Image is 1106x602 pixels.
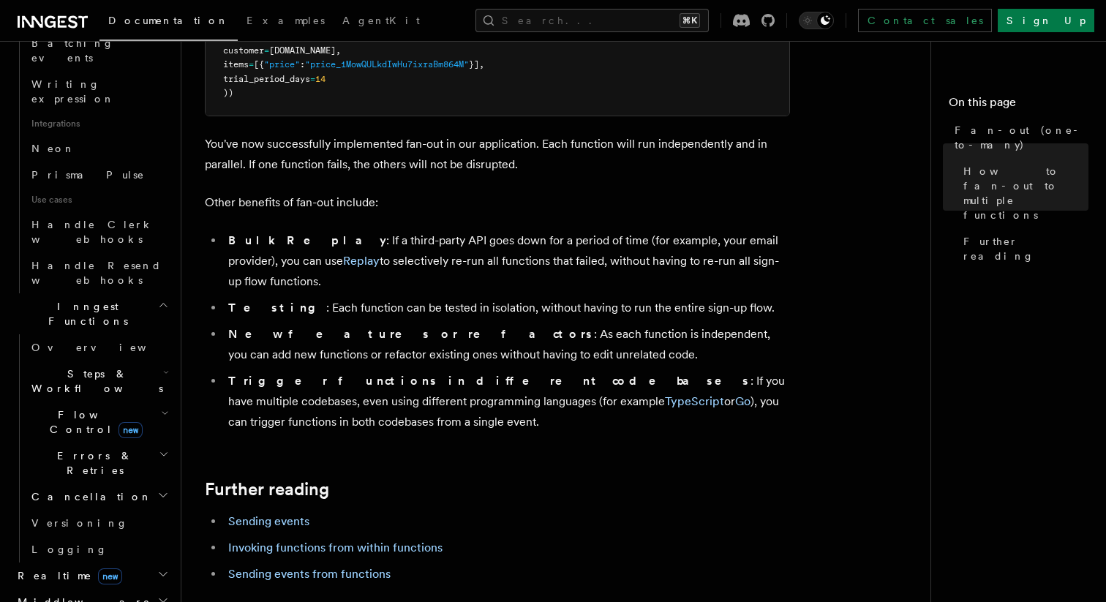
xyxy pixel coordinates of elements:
[26,135,172,162] a: Neon
[99,4,238,41] a: Documentation
[98,568,122,584] span: new
[26,252,172,293] a: Handle Resend webhooks
[475,9,709,32] button: Search...⌘K
[958,158,1088,228] a: How to fan-out to multiple functions
[254,59,264,69] span: [{
[26,489,152,504] span: Cancellation
[26,484,172,510] button: Cancellation
[26,407,161,437] span: Flow Control
[342,15,420,26] span: AgentKit
[343,254,380,268] a: Replay
[26,71,172,112] a: Writing expression
[223,45,264,56] span: customer
[228,301,326,315] strong: Testing
[224,371,790,432] li: : If you have multiple codebases, even using different programming languages (for example or ), y...
[858,9,992,32] a: Contact sales
[300,59,305,69] span: :
[264,59,300,69] span: "price"
[12,293,172,334] button: Inngest Functions
[26,188,172,211] span: Use cases
[31,543,108,555] span: Logging
[108,15,229,26] span: Documentation
[26,366,163,396] span: Steps & Workflows
[26,162,172,188] a: Prisma Pulse
[955,123,1088,152] span: Fan-out (one-to-many)
[26,334,172,361] a: Overview
[26,536,172,563] a: Logging
[228,374,750,388] strong: Trigger functions in different codebases
[223,74,310,84] span: trial_period_days
[315,74,326,84] span: 14
[205,134,790,175] p: You've now successfully implemented fan-out in our application. Each function will run independen...
[949,94,1088,117] h4: On this page
[26,510,172,536] a: Versioning
[269,45,341,56] span: [DOMAIN_NAME],
[228,541,443,554] a: Invoking functions from within functions
[26,211,172,252] a: Handle Clerk webhooks
[949,117,1088,158] a: Fan-out (one-to-many)
[963,164,1088,222] span: How to fan-out to multiple functions
[26,361,172,402] button: Steps & Workflows
[249,59,254,69] span: =
[224,298,790,318] li: : Each function can be tested in isolation, without having to run the entire sign-up flow.
[26,443,172,484] button: Errors & Retries
[228,327,594,341] strong: New features or refactors
[223,88,233,98] span: ))
[118,422,143,438] span: new
[12,568,122,583] span: Realtime
[665,394,724,408] a: TypeScript
[26,448,159,478] span: Errors & Retries
[305,59,469,69] span: "price_1MowQULkdIwHu7ixraBm864M"
[31,219,154,245] span: Handle Clerk webhooks
[247,15,325,26] span: Examples
[228,514,309,528] a: Sending events
[224,324,790,365] li: : As each function is independent, you can add new functions or refactor existing ones without ha...
[12,563,172,589] button: Realtimenew
[735,394,750,408] a: Go
[223,59,249,69] span: items
[31,169,145,181] span: Prisma Pulse
[310,74,315,84] span: =
[469,59,484,69] span: }],
[31,260,162,286] span: Handle Resend webhooks
[998,9,1094,32] a: Sign Up
[26,112,172,135] span: Integrations
[31,78,115,105] span: Writing expression
[205,479,329,500] a: Further reading
[12,334,172,563] div: Inngest Functions
[26,30,172,71] a: Batching events
[228,567,391,581] a: Sending events from functions
[238,4,334,39] a: Examples
[26,402,172,443] button: Flow Controlnew
[31,342,182,353] span: Overview
[264,45,269,56] span: =
[799,12,834,29] button: Toggle dark mode
[334,4,429,39] a: AgentKit
[31,517,128,529] span: Versioning
[680,13,700,28] kbd: ⌘K
[224,230,790,292] li: : If a third-party API goes down for a period of time (for example, your email provider), you can...
[31,143,75,154] span: Neon
[12,299,158,328] span: Inngest Functions
[205,192,790,213] p: Other benefits of fan-out include:
[958,228,1088,269] a: Further reading
[228,233,386,247] strong: Bulk Replay
[963,234,1088,263] span: Further reading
